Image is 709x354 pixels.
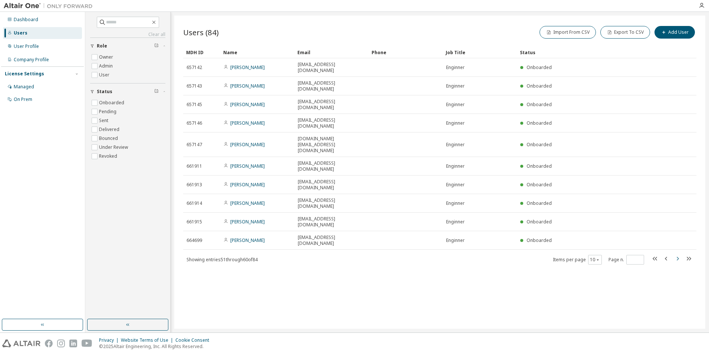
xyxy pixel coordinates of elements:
a: [PERSON_NAME] [230,101,265,108]
div: Cookie Consent [175,337,214,343]
span: [EMAIL_ADDRESS][DOMAIN_NAME] [298,80,365,92]
div: License Settings [5,71,44,77]
a: [PERSON_NAME] [230,181,265,188]
span: [EMAIL_ADDRESS][DOMAIN_NAME] [298,197,365,209]
span: Onboarded [527,219,552,225]
span: Onboarded [527,120,552,126]
span: Enginner [446,83,465,89]
div: Name [223,46,291,58]
button: 10 [590,257,600,263]
label: Bounced [99,134,119,143]
img: altair_logo.svg [2,340,40,347]
span: [EMAIL_ADDRESS][DOMAIN_NAME] [298,179,365,191]
span: [DOMAIN_NAME][EMAIL_ADDRESS][DOMAIN_NAME] [298,136,365,154]
label: Onboarded [99,98,126,107]
div: User Profile [14,43,39,49]
span: Items per page [553,255,602,265]
a: [PERSON_NAME] [230,163,265,169]
span: Onboarded [527,101,552,108]
button: Role [90,38,165,54]
label: User [99,71,111,79]
span: Enginner [446,182,465,188]
a: [PERSON_NAME] [230,219,265,225]
span: Onboarded [527,141,552,148]
button: Export To CSV [600,26,650,39]
img: instagram.svg [57,340,65,347]
span: Onboarded [527,163,552,169]
label: Owner [99,53,115,62]
span: [EMAIL_ADDRESS][DOMAIN_NAME] [298,160,365,172]
span: Users (84) [183,27,219,37]
label: Delivered [99,125,121,134]
div: Job Title [446,46,514,58]
span: [EMAIL_ADDRESS][DOMAIN_NAME] [298,117,365,129]
p: © 2025 Altair Engineering, Inc. All Rights Reserved. [99,343,214,350]
span: 657142 [187,65,202,71]
span: Clear filter [154,43,159,49]
span: Status [97,89,112,95]
span: Onboarded [527,200,552,206]
label: Revoked [99,152,119,161]
span: Enginner [446,65,465,71]
span: 661914 [187,200,202,206]
span: Onboarded [527,83,552,89]
a: [PERSON_NAME] [230,83,265,89]
img: linkedin.svg [69,340,77,347]
span: 657145 [187,102,202,108]
div: Status [520,46,658,58]
span: [EMAIL_ADDRESS][DOMAIN_NAME] [298,216,365,228]
span: Page n. [609,255,644,265]
img: Altair One [4,2,96,10]
span: 664699 [187,237,202,243]
span: 657146 [187,120,202,126]
img: youtube.svg [82,340,92,347]
div: MDH ID [186,46,217,58]
a: Clear all [90,32,165,37]
span: 661911 [187,163,202,169]
label: Pending [99,107,118,116]
span: 657143 [187,83,202,89]
a: [PERSON_NAME] [230,120,265,126]
div: On Prem [14,96,32,102]
label: Under Review [99,143,129,152]
img: facebook.svg [45,340,53,347]
div: Managed [14,84,34,90]
span: 657147 [187,142,202,148]
span: Enginner [446,200,465,206]
span: 661913 [187,182,202,188]
div: Company Profile [14,57,49,63]
span: Enginner [446,237,465,243]
div: Dashboard [14,17,38,23]
button: Status [90,83,165,100]
label: Admin [99,62,114,71]
span: Onboarded [527,64,552,71]
div: Phone [372,46,440,58]
span: Enginner [446,120,465,126]
div: Website Terms of Use [121,337,175,343]
a: [PERSON_NAME] [230,141,265,148]
span: 661915 [187,219,202,225]
span: Enginner [446,142,465,148]
span: Onboarded [527,237,552,243]
div: Email [297,46,366,58]
a: [PERSON_NAME] [230,64,265,71]
a: [PERSON_NAME] [230,200,265,206]
span: Enginner [446,219,465,225]
span: [EMAIL_ADDRESS][DOMAIN_NAME] [298,62,365,73]
span: Onboarded [527,181,552,188]
span: [EMAIL_ADDRESS][DOMAIN_NAME] [298,235,365,246]
button: Import From CSV [540,26,596,39]
button: Add User [654,26,695,39]
a: [PERSON_NAME] [230,237,265,243]
div: Users [14,30,27,36]
span: Role [97,43,107,49]
label: Sent [99,116,110,125]
div: Privacy [99,337,121,343]
span: Enginner [446,102,465,108]
span: Enginner [446,163,465,169]
span: Showing entries 51 through 60 of 84 [187,256,258,263]
span: [EMAIL_ADDRESS][DOMAIN_NAME] [298,99,365,111]
span: Clear filter [154,89,159,95]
